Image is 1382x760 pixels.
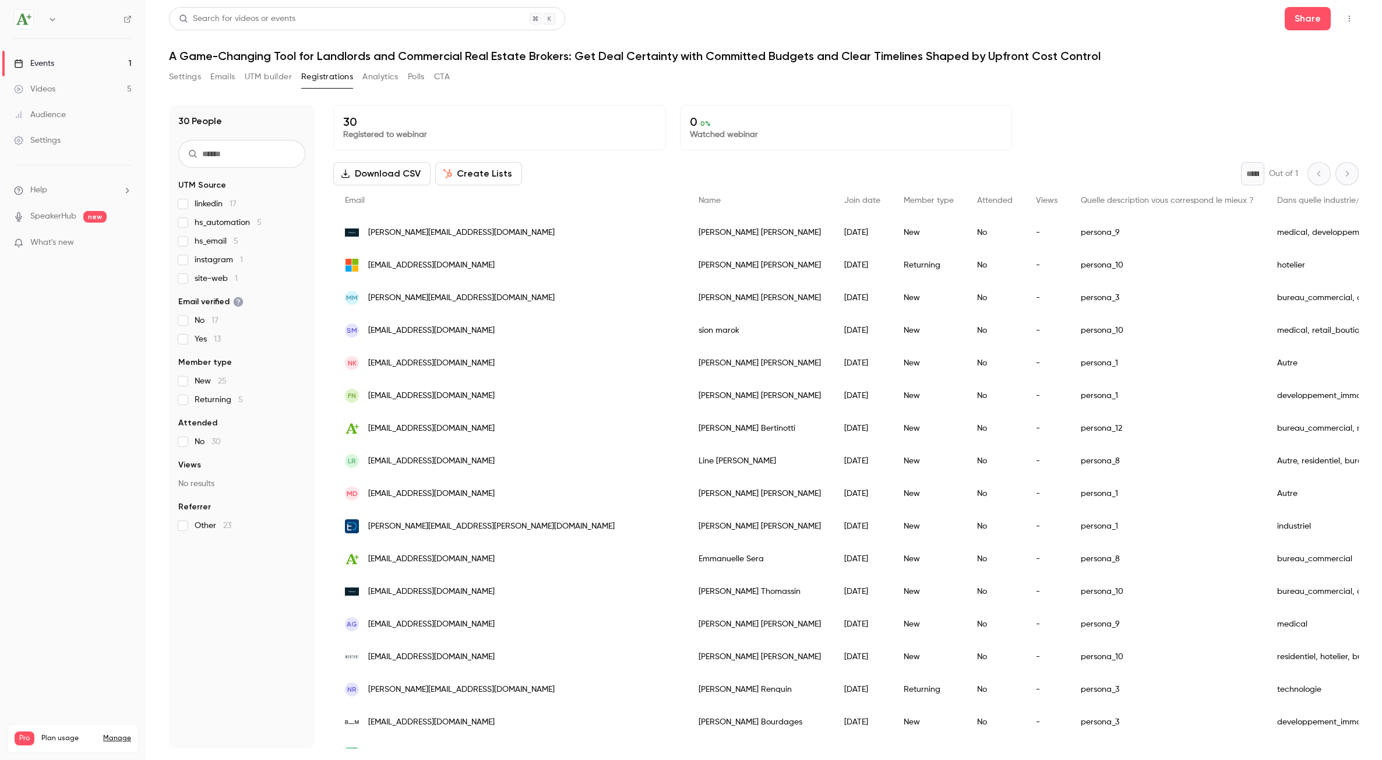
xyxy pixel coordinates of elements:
span: Member type [178,357,232,368]
button: CTA [434,68,450,86]
span: 25 [218,377,227,385]
span: No [195,315,218,326]
span: Email [345,196,365,205]
span: Plan usage [41,734,96,743]
div: persona_1 [1069,477,1265,510]
span: [EMAIL_ADDRESS][DOMAIN_NAME] [368,423,495,435]
span: 17 [211,316,218,325]
div: [PERSON_NAME] [PERSON_NAME] [687,510,833,543]
span: MM [346,293,358,303]
img: avantage-plus.com [345,421,359,435]
span: Email verified [178,296,244,308]
h1: A Game-Changing Tool for Landlords and Commercial Real Estate Brokers: Get Deal Certainty with Co... [169,49,1359,63]
span: [PERSON_NAME][EMAIL_ADDRESS][PERSON_NAME][DOMAIN_NAME] [368,520,615,533]
div: No [965,249,1024,282]
p: No results [178,478,305,490]
div: [DATE] [833,412,892,445]
span: Returning [195,394,243,406]
span: hs_email [195,235,238,247]
div: No [965,347,1024,379]
button: Registrations [301,68,353,86]
span: 1 [235,275,238,283]
span: UTM Source [178,180,226,191]
span: No [195,436,221,448]
div: - [1024,477,1069,510]
span: new [83,211,107,223]
div: [PERSON_NAME] Bertinotti [687,412,833,445]
button: Create Lists [435,162,522,185]
span: Views [1036,196,1057,205]
div: - [1024,608,1069,641]
span: Attended [977,196,1013,205]
span: [EMAIL_ADDRESS][DOMAIN_NAME] [368,586,495,598]
div: No [965,314,1024,347]
div: persona_9 [1069,216,1265,249]
div: [DATE] [833,249,892,282]
div: [DATE] [833,477,892,510]
div: - [1024,673,1069,706]
div: No [965,641,1024,673]
span: [EMAIL_ADDRESS][DOMAIN_NAME] [368,455,495,467]
section: facet-groups [178,180,305,532]
div: - [1024,575,1069,608]
div: [PERSON_NAME] Bourdages [687,706,833,738]
span: Help [30,184,47,196]
div: [PERSON_NAME] [PERSON_NAME] [687,608,833,641]
span: Join date [844,196,880,205]
span: site-web [195,273,238,284]
div: Events [14,58,54,69]
div: New [892,510,965,543]
div: persona_10 [1069,641,1265,673]
div: [DATE] [833,510,892,543]
span: New [195,375,227,387]
span: LR [348,456,356,466]
span: Name [699,196,721,205]
span: MD [347,488,358,499]
span: [EMAIL_ADDRESS][DOMAIN_NAME] [368,259,495,272]
div: - [1024,445,1069,477]
div: [DATE] [833,445,892,477]
button: Analytics [362,68,399,86]
div: New [892,314,965,347]
span: Member type [904,196,954,205]
p: Out of 1 [1269,168,1298,180]
div: [PERSON_NAME] [PERSON_NAME] [687,477,833,510]
div: Returning [892,249,965,282]
p: 30 [343,115,656,129]
div: - [1024,510,1069,543]
div: - [1024,216,1069,249]
img: bemondo.ca [345,715,359,729]
div: persona_3 [1069,706,1265,738]
div: [DATE] [833,543,892,575]
div: - [1024,379,1069,412]
div: persona_9 [1069,608,1265,641]
div: Settings [14,135,61,146]
a: SpeakerHub [30,210,76,223]
span: Other [195,520,231,532]
div: No [965,510,1024,543]
div: Returning [892,673,965,706]
div: New [892,282,965,314]
div: [PERSON_NAME] [PERSON_NAME] [687,282,833,314]
button: Emails [210,68,235,86]
div: [DATE] [833,673,892,706]
div: New [892,608,965,641]
div: persona_1 [1069,379,1265,412]
div: [PERSON_NAME] Thomassin [687,575,833,608]
div: [DATE] [833,379,892,412]
div: - [1024,412,1069,445]
div: No [965,216,1024,249]
div: No [965,477,1024,510]
div: [DATE] [833,706,892,738]
span: Referrer [178,501,211,513]
div: [PERSON_NAME] [PERSON_NAME] [687,347,833,379]
div: New [892,347,965,379]
div: New [892,641,965,673]
span: [EMAIL_ADDRESS][DOMAIN_NAME] [368,651,495,663]
div: - [1024,347,1069,379]
button: Download CSV [333,162,431,185]
span: NK [348,358,357,368]
div: [DATE] [833,216,892,249]
div: New [892,706,965,738]
div: No [965,543,1024,575]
